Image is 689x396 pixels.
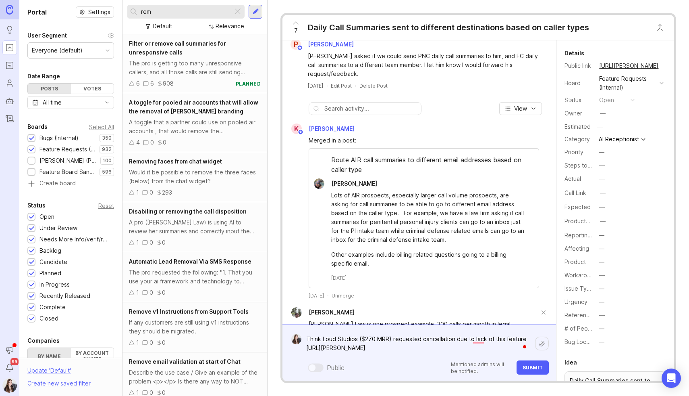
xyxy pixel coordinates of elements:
[27,7,47,17] h1: Portal
[599,298,604,306] div: —
[162,338,166,347] div: 0
[564,162,619,169] label: Steps to Reproduce
[149,188,153,197] div: 0
[564,232,608,239] label: Reporting Team
[499,102,542,115] button: View
[39,280,70,289] div: In Progress
[129,358,241,365] span: Remove email validation at start of Chat
[27,31,67,40] div: User Segment
[150,138,154,147] div: 0
[136,288,139,297] div: 1
[76,6,114,18] button: Settings
[597,270,607,281] button: Workaround
[129,40,226,56] span: Filter or remove call summaries for unresponsive calls
[599,337,604,346] div: —
[122,252,267,302] a: Automatic Lead Removal Via SMS ResponseThe pro requested the following: "1. That you use your ai ...
[309,320,539,329] div: [PERSON_NAME] Law is one prospect example. 300 calls per month in legal.
[564,298,587,305] label: Urgency
[598,188,608,198] button: Call Link
[27,366,71,379] div: Update ' Default '
[564,258,586,265] label: Product
[517,360,549,375] button: Submit
[308,83,323,89] time: [DATE]
[294,26,298,35] span: 7
[600,189,606,197] div: —
[309,292,324,299] time: [DATE]
[564,135,593,144] div: Category
[564,189,586,196] label: Call Link
[309,125,355,132] span: [PERSON_NAME]
[599,258,604,266] div: —
[564,338,600,345] label: Bug Location
[308,41,354,48] span: [PERSON_NAME]
[149,238,153,247] div: 0
[136,188,139,197] div: 1
[599,74,656,92] div: Feature Requests (Internal)
[39,168,95,176] div: Feature Board Sandbox [DATE]
[514,105,527,113] span: View
[39,134,79,142] div: Bugs (Internal)
[332,292,354,299] div: Unmerge
[129,258,251,265] span: Automatic Lead Removal Via SMS Response
[39,269,61,278] div: Planned
[88,8,110,16] span: Settings
[129,118,261,136] div: A toggle that a partner could use on pooled air accounts , that would remove the [PERSON_NAME] fr...
[564,109,593,118] div: Owner
[27,180,114,188] a: Create board
[122,302,267,352] a: Remove v1 Instructions from Support ToolsIf any customers are still using v1 instructions they sh...
[39,291,90,300] div: Recently Released
[359,82,388,89] div: Delete Post
[89,125,114,129] div: Select All
[564,149,583,155] label: Priority
[27,336,60,346] div: Companies
[236,80,261,87] div: planned
[163,138,166,147] div: 0
[595,122,605,132] div: —
[103,157,112,164] p: 100
[564,272,597,279] label: Workaround
[291,334,301,344] img: Kelsey Fisher
[564,124,591,130] div: Estimated
[129,268,261,286] div: The pro requested the following: "1. That you use your ai framework and technology to remove cust...
[27,71,60,81] div: Date Range
[598,216,608,226] button: ProductboardID
[599,203,605,212] div: —
[564,325,622,332] label: # of People Affected
[28,84,71,94] div: Posts
[291,39,301,50] div: P
[327,292,328,299] div: ·
[39,224,77,233] div: Under Review
[216,22,244,31] div: Relevance
[27,122,48,132] div: Boards
[597,202,607,212] button: Expected
[599,148,604,157] div: —
[149,288,153,297] div: 0
[597,174,607,184] button: Actual
[331,274,347,281] time: [DATE]
[162,188,172,197] div: 293
[564,175,581,182] label: Actual
[39,145,95,154] div: Feature Requests (Internal)
[27,379,91,388] div: Create new saved filter
[599,271,605,280] div: —
[102,146,112,153] p: 932
[2,23,17,37] a: Ideas
[309,155,539,178] div: Route AIR call summaries to different email addresses based on caller type
[564,218,607,224] label: ProductboardID
[309,136,539,145] div: Merged in a post:
[136,338,139,347] div: 1
[301,331,535,356] textarea: To enrich screen reader interactions, please activate Accessibility in Grammarly extension settings
[2,378,17,393] button: Kelsey Fisher
[597,61,661,71] a: [URL][PERSON_NAME]
[662,369,681,388] div: Open Intercom Messenger
[564,285,594,292] label: Issue Type
[136,79,140,88] div: 6
[122,202,267,252] a: Disabiling or removing the call dispositionA pro ([PERSON_NAME] Law) is using AI to review her su...
[599,96,614,105] div: open
[101,99,114,106] svg: toggle icon
[297,45,303,51] img: member badge
[39,258,67,266] div: Candidate
[286,307,355,318] a: Suresh Khanna[PERSON_NAME]
[599,174,605,183] div: —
